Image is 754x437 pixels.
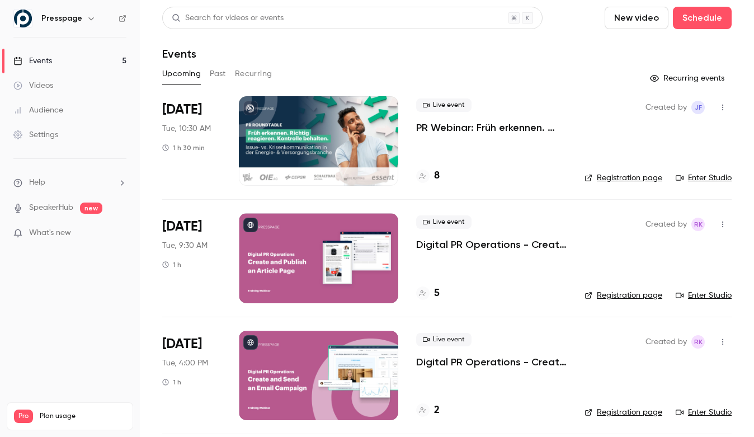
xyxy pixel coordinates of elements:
a: Registration page [585,172,662,184]
span: [DATE] [162,101,202,119]
span: Pro [14,410,33,423]
span: [DATE] [162,335,202,353]
a: 5 [416,286,440,301]
a: Digital PR Operations - Create and Send an Email Campaign [416,355,567,369]
span: new [80,203,102,214]
span: Tue, 10:30 AM [162,123,211,134]
div: Audience [13,105,63,116]
span: Help [29,177,45,189]
div: Videos [13,80,53,91]
button: Past [210,65,226,83]
li: help-dropdown-opener [13,177,126,189]
h1: Events [162,47,196,60]
a: Registration page [585,290,662,301]
img: Presspage [14,10,32,27]
div: 1 h [162,378,181,387]
a: 2 [416,403,440,418]
span: RK [694,335,703,349]
div: Settings [13,129,58,140]
h4: 5 [434,286,440,301]
div: Nov 18 Tue, 4:00 PM (Europe/Amsterdam) [162,331,221,420]
a: Digital PR Operations - Create and Publish an Article Page [416,238,567,251]
span: What's new [29,227,71,239]
div: Sep 30 Tue, 10:30 AM (Europe/Berlin) [162,96,221,186]
div: Nov 4 Tue, 9:30 AM (Europe/Amsterdam) [162,213,221,303]
span: RK [694,218,703,231]
span: Jesse Finn-Brown [691,101,705,114]
button: Recurring [235,65,272,83]
span: Created by [645,335,687,349]
div: 1 h 30 min [162,143,205,152]
a: Enter Studio [676,407,732,418]
h4: 8 [434,168,440,184]
span: Live event [416,98,472,112]
span: Plan usage [40,412,126,421]
a: Enter Studio [676,172,732,184]
span: Robin Kleine [691,218,705,231]
span: Robin Kleine [691,335,705,349]
button: New video [605,7,668,29]
div: Search for videos or events [172,12,284,24]
a: Enter Studio [676,290,732,301]
a: Registration page [585,407,662,418]
a: 8 [416,168,440,184]
button: Recurring events [645,69,732,87]
span: Created by [645,218,687,231]
span: [DATE] [162,218,202,236]
a: PR Webinar: Früh erkennen. Richtig reagieren. Kontrolle behalten. [416,121,567,134]
h6: Presspage [41,13,82,24]
iframe: Noticeable Trigger [113,228,126,238]
a: SpeakerHub [29,202,73,214]
span: Tue, 4:00 PM [162,358,208,369]
div: Events [13,55,52,67]
span: Live event [416,215,472,229]
h4: 2 [434,403,440,418]
span: JF [695,101,702,114]
div: 1 h [162,260,181,269]
button: Upcoming [162,65,201,83]
span: Created by [645,101,687,114]
button: Schedule [673,7,732,29]
span: Live event [416,333,472,346]
span: Tue, 9:30 AM [162,240,208,251]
